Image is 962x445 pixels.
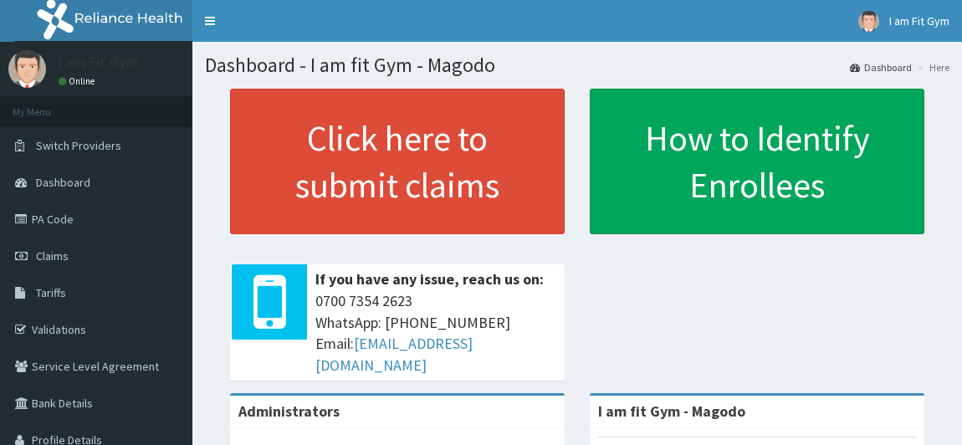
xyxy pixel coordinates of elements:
[315,334,473,375] a: [EMAIL_ADDRESS][DOMAIN_NAME]
[889,13,949,28] span: I am Fit Gym
[205,54,949,76] h1: Dashboard - I am fit Gym - Magodo
[36,138,121,153] span: Switch Providers
[315,290,556,376] span: 0700 7354 2623 WhatsApp: [PHONE_NUMBER] Email:
[913,60,949,74] li: Here
[59,54,138,69] p: I am Fit Gym
[590,89,924,234] a: How to Identify Enrollees
[238,402,340,421] b: Administrators
[8,50,46,88] img: User Image
[858,11,879,32] img: User Image
[230,89,565,234] a: Click here to submit claims
[36,175,90,190] span: Dashboard
[36,248,69,263] span: Claims
[850,60,912,74] a: Dashboard
[59,75,99,87] a: Online
[36,285,66,300] span: Tariffs
[598,402,745,421] strong: I am fit Gym - Magodo
[315,269,544,289] b: If you have any issue, reach us on:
